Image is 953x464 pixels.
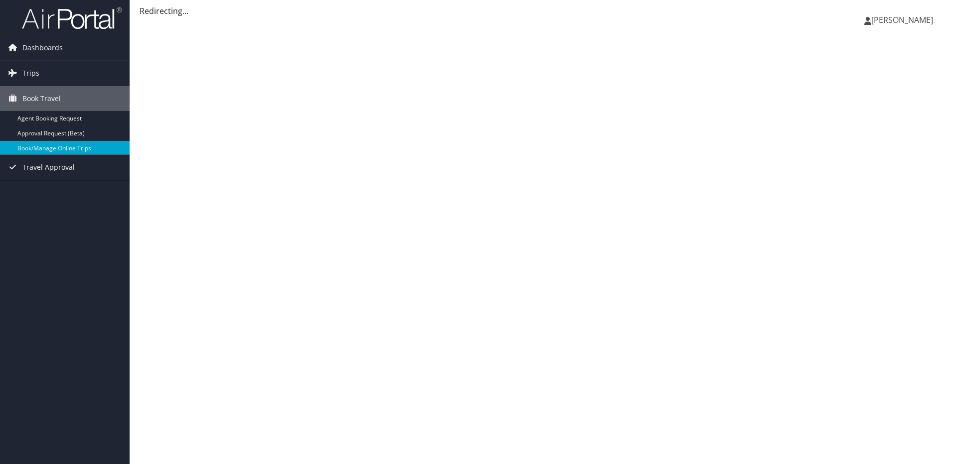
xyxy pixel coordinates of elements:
[22,61,39,86] span: Trips
[22,86,61,111] span: Book Travel
[871,14,933,25] span: [PERSON_NAME]
[864,5,943,35] a: [PERSON_NAME]
[140,5,943,17] div: Redirecting...
[22,155,75,180] span: Travel Approval
[22,6,122,30] img: airportal-logo.png
[22,35,63,60] span: Dashboards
